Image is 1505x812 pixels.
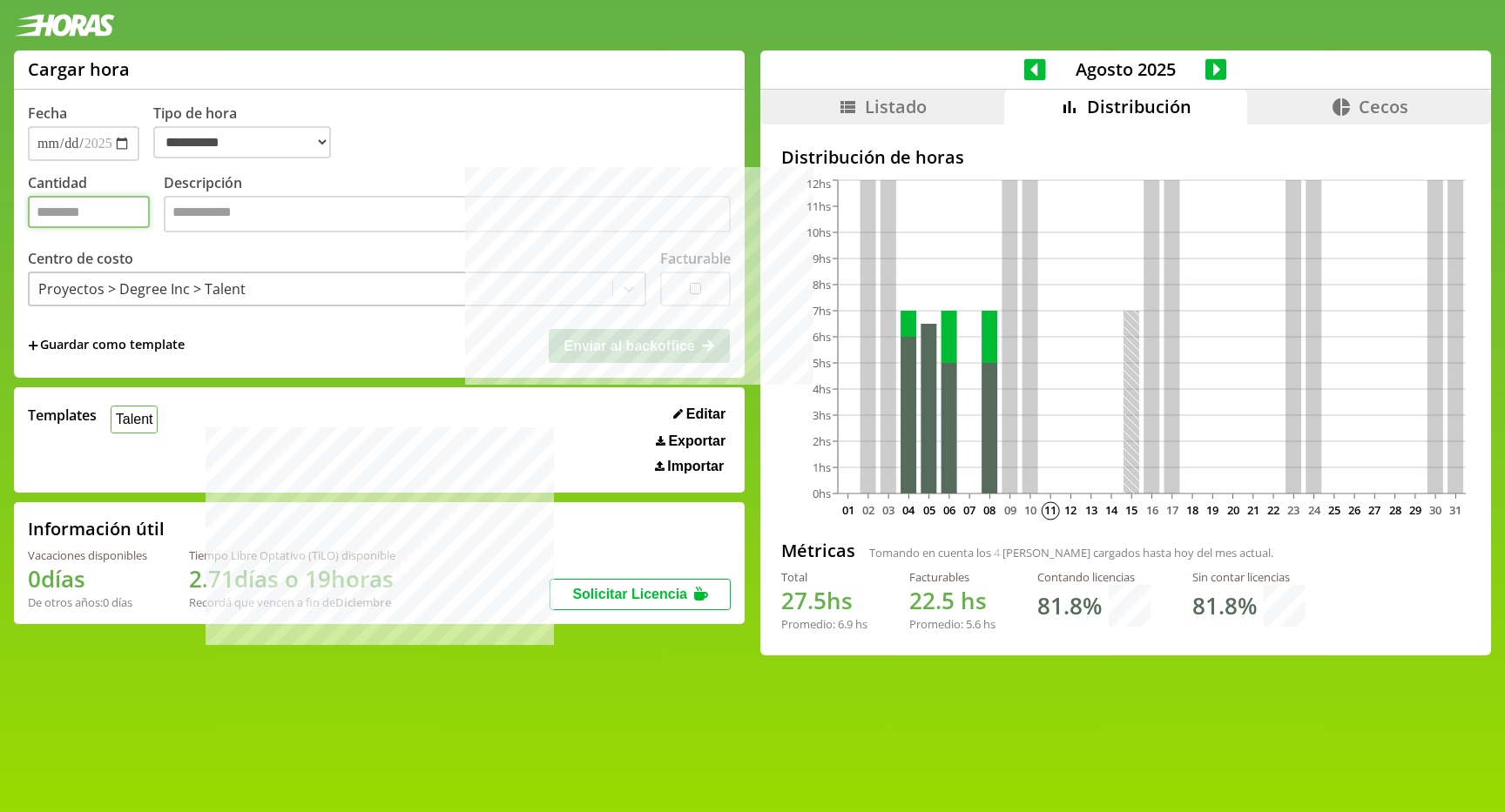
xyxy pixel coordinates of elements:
[813,303,831,319] tspan: 7hs
[28,196,150,228] input: Cantidad
[909,585,995,616] h1: hs
[943,502,955,518] text: 06
[38,279,246,299] div: Proyectos > Degree Inc > Talent
[922,502,935,518] text: 05
[28,173,164,237] label: Cantidad
[1192,590,1257,621] h1: 81.8 %
[550,579,731,610] button: Solicitar Licencia
[189,547,395,563] div: Tiempo Libre Optativo (TiLO) disponible
[28,594,147,610] div: De otros años: 0 días
[1206,502,1218,518] text: 19
[660,249,731,268] label: Facturable
[28,104,67,123] label: Fecha
[806,198,831,214] tspan: 11hs
[1348,502,1360,518] text: 26
[1166,502,1178,518] text: 17
[28,547,147,563] div: Vacaciones disponibles
[1226,502,1238,518] text: 20
[909,616,995,632] div: Promedio: hs
[28,249,133,268] label: Centro de costo
[1328,502,1340,518] text: 25
[1449,502,1461,518] text: 31
[806,225,831,240] tspan: 10hs
[14,14,115,37] img: logotipo
[28,336,185,355] span: +Guardar como template
[667,459,724,474] span: Importar
[1087,95,1191,118] span: Distribución
[28,336,38,355] span: +
[1287,502,1299,518] text: 23
[28,406,97,425] span: Templates
[668,406,731,423] button: Editar
[1037,569,1151,585] div: Contando licencias
[869,545,1273,560] span: Tomando en cuenta los [PERSON_NAME] cargados hasta hoy del mes actual.
[111,406,158,433] button: Talent
[994,545,1000,560] span: 4
[1307,502,1320,518] text: 24
[1368,502,1380,518] text: 27
[1267,502,1279,518] text: 22
[1359,95,1408,118] span: Cecos
[813,329,831,345] tspan: 6hs
[841,502,854,518] text: 01
[1409,502,1421,518] text: 29
[1125,502,1137,518] text: 15
[335,594,391,610] b: Diciembre
[1064,502,1076,518] text: 12
[153,104,345,161] label: Tipo de hora
[28,517,165,540] h2: Información útil
[813,407,831,423] tspan: 3hs
[983,502,995,518] text: 08
[1145,502,1157,518] text: 16
[189,594,395,610] div: Recordá que vencen a fin de
[686,406,726,422] span: Editar
[28,57,130,81] h1: Cargar hora
[781,145,1470,169] h2: Distribución de horas
[572,587,687,601] span: Solicitar Licencia
[966,616,981,632] span: 5.6
[865,95,927,118] span: Listado
[813,251,831,266] tspan: 9hs
[813,381,831,397] tspan: 4hs
[1085,502,1097,518] text: 13
[862,502,874,518] text: 02
[1429,502,1441,518] text: 30
[1044,502,1056,518] text: 11
[813,277,831,292] tspan: 8hs
[781,616,867,632] div: Promedio: hs
[963,502,975,518] text: 07
[1186,502,1198,518] text: 18
[838,616,853,632] span: 6.9
[651,433,731,450] button: Exportar
[189,563,395,594] h1: 2.71 días o 19 horas
[1003,502,1016,518] text: 09
[164,196,731,232] textarea: Descripción
[909,585,955,616] span: 22.5
[1192,569,1306,585] div: Sin contar licencias
[813,433,831,449] tspan: 2hs
[813,486,831,501] tspan: 0hs
[1105,502,1118,518] text: 14
[164,173,731,237] label: Descripción
[806,176,831,191] tspan: 12hs
[813,460,831,475] tspan: 1hs
[902,502,915,518] text: 04
[781,585,827,616] span: 27.5
[668,433,726,449] span: Exportar
[909,569,995,585] div: Facturables
[1247,502,1259,518] text: 21
[813,355,831,371] tspan: 5hs
[153,126,331,158] select: Tipo de hora
[781,569,867,585] div: Total
[1024,502,1036,518] text: 10
[781,585,867,616] h1: hs
[28,563,147,594] h1: 0 días
[882,502,894,518] text: 03
[1037,590,1102,621] h1: 81.8 %
[781,539,855,562] h2: Métricas
[1046,57,1205,81] span: Agosto 2025
[1388,502,1400,518] text: 28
